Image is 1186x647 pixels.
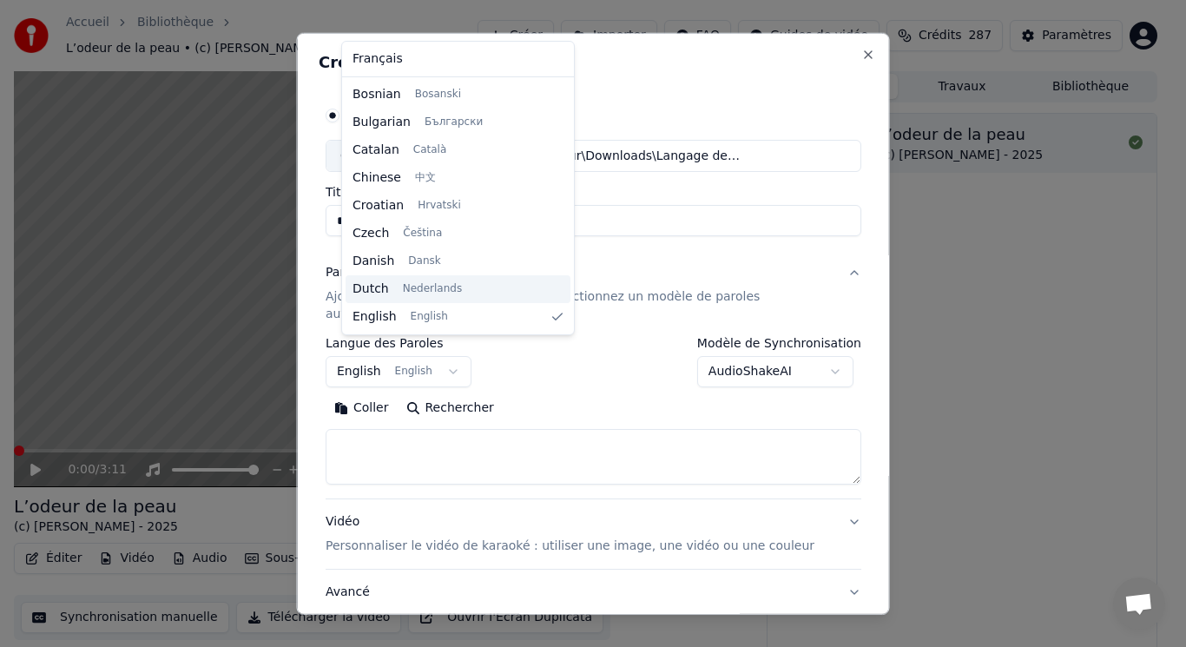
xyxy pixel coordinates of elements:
span: Bosanski [415,88,461,102]
span: Nederlands [403,282,462,296]
span: Bulgarian [353,114,411,131]
span: Català [413,143,446,157]
span: Danish [353,253,394,270]
span: Bosnian [353,86,401,103]
span: Chinese [353,169,401,187]
span: Čeština [403,227,442,241]
span: English [353,308,397,326]
span: Български [425,116,483,129]
span: Dutch [353,281,389,298]
span: 中文 [415,171,436,185]
span: English [411,310,448,324]
span: Français [353,50,403,68]
span: Dansk [408,254,440,268]
span: Hrvatski [418,199,461,213]
span: Croatian [353,197,404,215]
span: Catalan [353,142,399,159]
span: Czech [353,225,389,242]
